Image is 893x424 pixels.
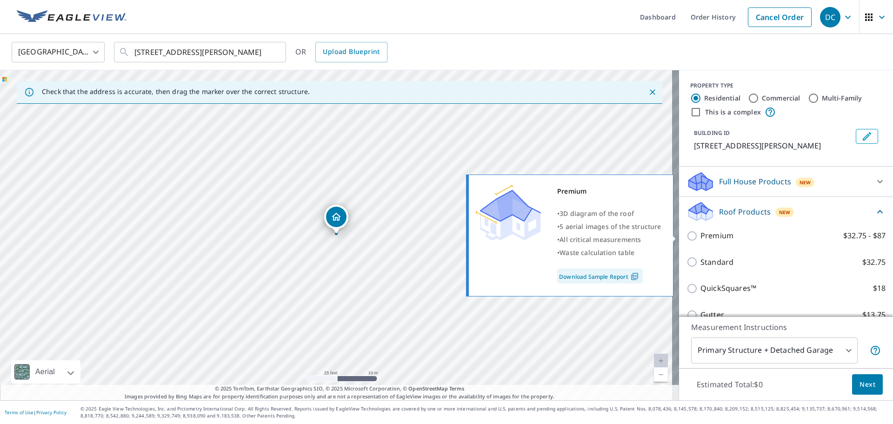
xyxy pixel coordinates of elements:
button: Next [852,374,883,395]
label: Commercial [762,94,800,103]
label: Multi-Family [822,94,862,103]
a: Current Level 20, Zoom In Disabled [654,354,668,368]
a: Terms [449,385,465,392]
label: Residential [704,94,740,103]
span: Your report will include the primary structure and a detached garage if one exists. [870,345,881,356]
span: © 2025 TomTom, Earthstar Geographics SIO, © 2025 Microsoft Corporation, © [215,385,465,393]
a: Terms of Use [5,409,33,416]
p: $32.75 - $87 [843,230,886,242]
span: New [800,179,811,186]
span: Upload Blueprint [323,46,380,58]
div: [GEOGRAPHIC_DATA] [12,39,105,65]
div: • [557,246,661,259]
span: New [779,209,791,216]
p: BUILDING ID [694,129,730,137]
a: Download Sample Report [557,269,643,283]
div: PROPERTY TYPE [690,81,882,90]
p: Premium [700,230,733,242]
div: Full House ProductsNew [686,170,886,193]
label: This is a complex [705,108,761,117]
div: • [557,220,661,233]
p: Roof Products [719,206,771,217]
p: QuickSquares™ [700,283,756,294]
p: [STREET_ADDRESS][PERSON_NAME] [694,140,852,151]
img: Pdf Icon [628,272,641,281]
p: Estimated Total: $0 [689,374,770,395]
div: • [557,207,661,220]
div: Premium [557,185,661,198]
a: Current Level 20, Zoom Out [654,368,668,382]
a: OpenStreetMap [408,385,447,392]
p: Standard [700,256,733,268]
img: Premium [476,185,541,241]
span: 5 aerial images of the structure [560,222,661,231]
div: DC [820,7,840,27]
div: Aerial [11,360,80,384]
span: Next [860,379,875,390]
p: $18 [873,283,886,294]
img: EV Logo [17,10,127,24]
div: • [557,233,661,246]
a: Upload Blueprint [315,42,387,62]
p: © 2025 Eagle View Technologies, Inc. and Pictometry International Corp. All Rights Reserved. Repo... [80,405,888,419]
div: Roof ProductsNew [686,201,886,222]
button: Edit building 1 [856,129,878,144]
p: Measurement Instructions [691,322,881,333]
div: Primary Structure + Detached Garage [691,337,858,363]
span: 3D diagram of the roof [560,209,634,218]
a: Cancel Order [748,7,812,27]
a: Privacy Policy [36,409,67,416]
p: Gutter [700,309,724,321]
input: Search by address or latitude-longitude [134,39,267,65]
span: All critical measurements [560,235,641,244]
p: $32.75 [862,256,886,268]
div: OR [295,42,387,62]
button: Close [646,86,659,98]
p: | [5,410,67,415]
span: Waste calculation table [560,248,634,257]
p: Check that the address is accurate, then drag the marker over the correct structure. [42,87,310,96]
div: Aerial [33,360,58,384]
p: $13.75 [862,309,886,321]
p: Full House Products [719,176,791,187]
div: Dropped pin, building 1, Residential property, 3409 Lynne Way Sacramento, CA 95821 [324,205,348,234]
